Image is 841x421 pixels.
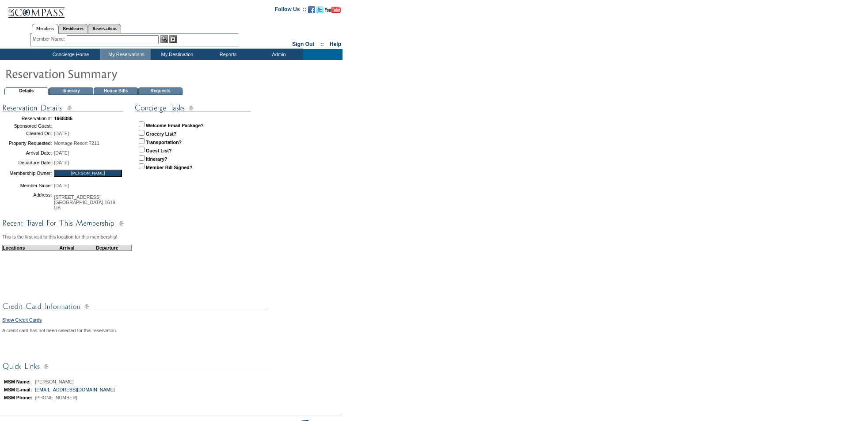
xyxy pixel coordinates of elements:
a: [EMAIL_ADDRESS][DOMAIN_NAME] [35,387,115,392]
strong: Grocery List? [146,131,176,137]
a: Show Credit Cards [2,317,42,322]
strong: Transportation? [146,140,182,145]
td: Requests [138,87,183,95]
img: subTtlConTasks.gif [135,102,251,114]
div: A credit card has not been selected for this reservation. [2,328,271,333]
b: MSM Name: [4,379,30,384]
td: Admin [252,49,303,60]
span: :: [320,41,324,47]
td: Sponsored Guest: [2,123,52,129]
span: 1668385 [54,116,72,121]
img: subTtlConRecTravel.gif [2,218,124,229]
td: Property Requested: [2,138,52,148]
span: This is the first visit to this location for this membership! [2,234,118,239]
b: MSM E-mail: [4,387,32,392]
td: Departure [83,245,132,250]
td: Created On: [2,129,52,138]
input: [PERSON_NAME] [54,170,122,177]
td: Itinerary [49,87,93,95]
td: Address: [2,192,52,212]
img: Reservations [169,35,177,43]
td: Departure Date: [2,158,52,167]
td: My Destination [151,49,202,60]
img: Become our fan on Facebook [308,6,315,13]
img: View [160,35,168,43]
strong: Package? [182,123,204,128]
img: subTtlConResDetails.gif [2,102,124,114]
td: Reservation #: [2,114,52,123]
a: Help [330,41,341,47]
td: My Reservations [100,49,151,60]
a: Follow us on Twitter [316,9,323,14]
td: Membership Owner: [2,167,52,179]
img: Follow us on Twitter [316,6,323,13]
b: MSM Phone: [4,395,32,400]
a: Sign Out [292,41,314,47]
span: [DATE] [54,160,69,165]
a: Members [32,24,59,34]
img: pgTtlResSummary.gif [5,64,182,82]
td: Concierge Home [39,49,100,60]
span: [PERSON_NAME] [35,379,74,384]
strong: Guest List? [146,148,172,153]
td: Locations [3,245,51,250]
span: [DATE] [54,150,69,156]
img: Subscribe to our YouTube Channel [325,7,341,13]
a: Reservations [88,24,121,33]
span: [PHONE_NUMBER] [35,395,77,400]
strong: Member Bill Signed? [146,165,192,170]
td: Reports [202,49,252,60]
img: subTtlConQuickLinks.gif [2,361,272,372]
span: Montage Resort 7211 [54,140,99,146]
a: Subscribe to our YouTube Channel [325,9,341,14]
td: Details [4,87,49,95]
a: Become our fan on Facebook [308,9,315,14]
span: [DATE] [54,183,69,188]
td: House Bills [94,87,138,95]
td: Arrival [51,245,83,250]
td: Arrival Date: [2,148,52,158]
span: [DATE] [54,131,69,136]
a: Residences [58,24,88,33]
img: subTtlCreditCard.gif [2,301,267,312]
td: Follow Us :: [275,5,306,16]
strong: Itinerary? [146,156,167,162]
div: Member Name: [33,35,67,43]
span: [STREET_ADDRESS] [GEOGRAPHIC_DATA]-1619 US [54,194,115,210]
td: Member Since: [2,179,52,192]
strong: Welcome Email [146,123,180,128]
